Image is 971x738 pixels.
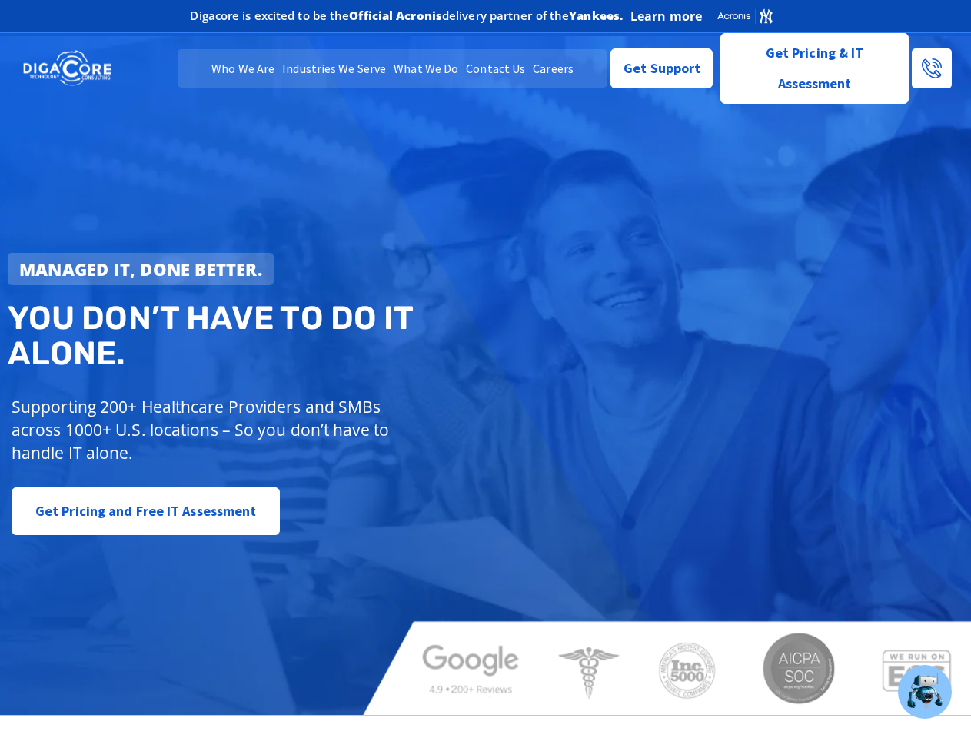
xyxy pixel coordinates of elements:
[35,496,256,527] span: Get Pricing and Free IT Assessment
[8,301,496,371] h2: You don’t have to do IT alone.
[8,253,274,285] a: Managed IT, done better.
[717,8,773,25] img: Acronis
[23,49,111,88] img: DigaCore Technology Consulting
[610,48,713,88] a: Get Support
[190,10,623,22] h2: Digacore is excited to be the delivery partner of the
[720,33,909,104] a: Get Pricing & IT Assessment
[208,49,278,88] a: Who We Are
[529,49,577,88] a: Careers
[12,487,280,535] a: Get Pricing and Free IT Assessment
[733,38,896,99] span: Get Pricing & IT Assessment
[462,49,529,88] a: Contact Us
[349,8,442,23] b: Official Acronis
[12,395,408,464] p: Supporting 200+ Healthcare Providers and SMBs across 1000+ U.S. locations – So you don’t have to ...
[624,53,700,84] span: Get Support
[178,49,608,88] nav: Menu
[569,8,623,23] b: Yankees.
[390,49,462,88] a: What We Do
[19,258,262,281] strong: Managed IT, done better.
[278,49,390,88] a: Industries We Serve
[630,8,702,24] a: Learn more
